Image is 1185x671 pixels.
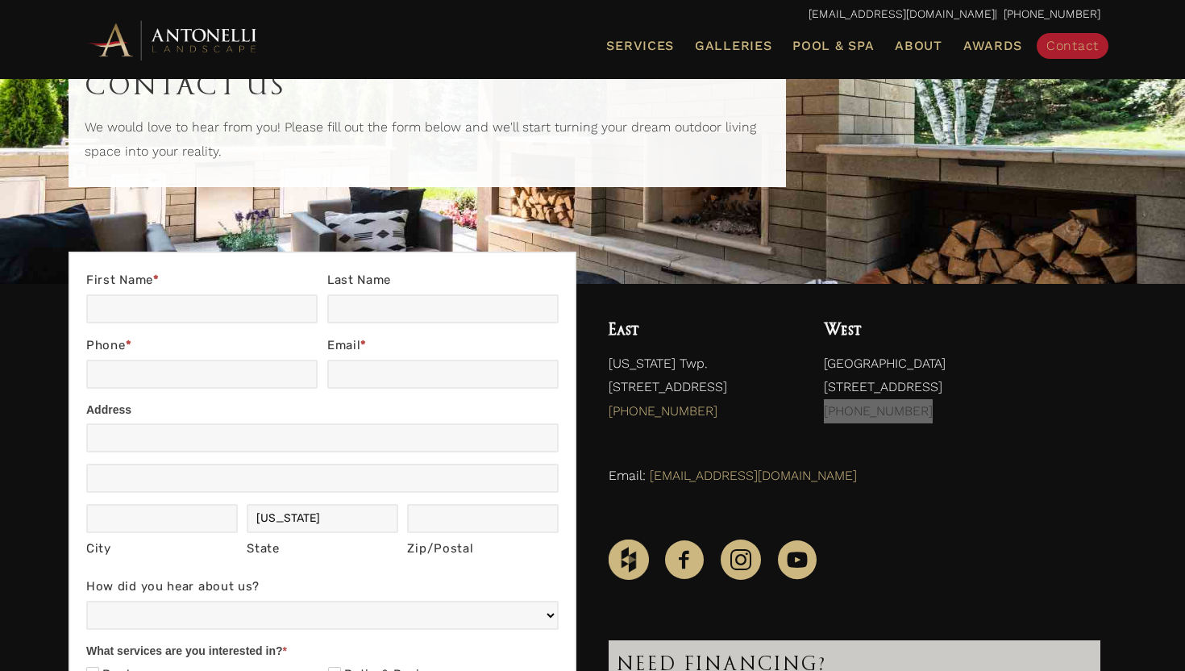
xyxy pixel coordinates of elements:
a: Contact [1037,33,1108,59]
h1: Contact Us [85,62,770,107]
p: | [PHONE_NUMBER] [85,4,1100,25]
h4: East [609,316,792,344]
p: We would love to hear from you! Please fill out the form below and we'll start turning your dream... [85,115,770,171]
span: About [895,40,942,52]
span: Awards [963,38,1022,53]
span: Email: [609,468,646,483]
a: About [888,35,949,56]
label: Last Name [327,269,559,294]
a: [PHONE_NUMBER] [824,403,933,419]
a: Services [600,35,680,56]
a: [EMAIL_ADDRESS][DOMAIN_NAME] [809,7,995,20]
label: Phone [86,335,318,360]
img: Houzz [609,540,649,580]
label: First Name [86,269,318,294]
input: Michigan [247,504,398,533]
a: Galleries [688,35,778,56]
span: Services [606,40,674,52]
span: Galleries [695,38,771,53]
a: [PHONE_NUMBER] [609,403,717,419]
div: What services are you interested in? [86,641,559,665]
div: Address [86,400,559,423]
span: Pool & Spa [792,38,874,53]
label: How did you hear about us? [86,576,559,601]
span: Contact [1046,38,1099,53]
div: Zip/Postal [407,538,559,561]
h4: West [824,316,1100,344]
label: Email [327,335,559,360]
img: Antonelli Horizontal Logo [85,18,262,62]
a: [EMAIL_ADDRESS][DOMAIN_NAME] [650,468,857,483]
p: [GEOGRAPHIC_DATA] [STREET_ADDRESS] [824,352,1100,431]
a: Awards [957,35,1029,56]
div: State [247,538,398,561]
div: City [86,538,238,561]
a: Pool & Spa [786,35,880,56]
p: [US_STATE] Twp. [STREET_ADDRESS] [609,352,792,431]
